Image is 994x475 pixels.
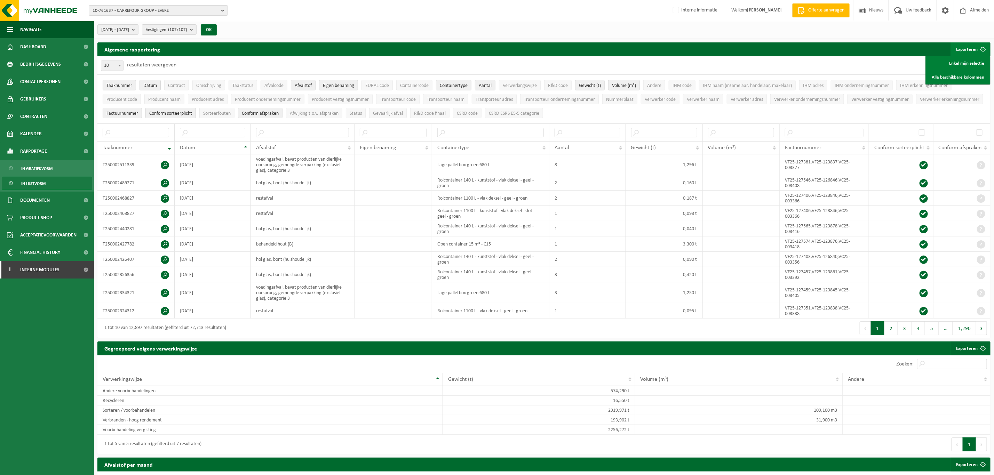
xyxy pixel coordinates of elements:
span: Afvalcode [264,83,284,88]
button: DatumDatum: Activate to sort [140,80,161,90]
button: Producent naamProducent naam: Activate to sort [144,94,184,104]
button: 2 [884,321,898,335]
td: hol glas, bont (huishoudelijk) [251,252,354,267]
span: 10 [101,61,123,71]
span: Verwerker vestigingsnummer [851,97,909,102]
a: Offerte aanvragen [792,3,850,17]
button: ContainertypeContainertype: Activate to sort [436,80,471,90]
button: 10-761637 - CARREFOUR GROUP - EVERE [89,5,228,16]
span: Gewicht (t) [631,145,656,151]
button: Verwerker ondernemingsnummerVerwerker ondernemingsnummer: Activate to sort [770,94,844,104]
button: EURAL codeEURAL code: Activate to sort [361,80,393,90]
button: Verwerker erkenningsnummerVerwerker erkenningsnummer: Activate to sort [916,94,983,104]
div: 1 tot 5 van 5 resultaten (gefilterd uit 7 resultaten) [101,438,201,451]
button: AfvalstofAfvalstof: Activate to sort [291,80,316,90]
button: R&D codeR&amp;D code: Activate to sort [544,80,572,90]
a: In lijstvorm [2,177,92,190]
span: Factuurnummer [785,145,821,151]
span: Taakstatus [232,83,253,88]
span: In lijstvorm [21,177,46,190]
span: Producent ondernemingsnummer [235,97,301,102]
td: 0,093 t [626,206,703,221]
button: 5 [925,321,939,335]
button: 1 [871,321,884,335]
button: Volume (m³)Volume (m³): Activate to sort [608,80,640,90]
span: Producent naam [148,97,181,102]
td: VF25-127459,VF25-123845,VC25-003405 [780,282,869,303]
button: Conform sorteerplicht : Activate to sort [145,108,196,118]
label: Zoeken: [896,362,914,367]
td: T250002324312 [97,303,175,319]
span: Conform sorteerplicht [874,145,924,151]
span: Product Shop [20,209,52,226]
button: AantalAantal: Activate to sort [475,80,495,90]
span: Conform afspraken [242,111,279,116]
button: 1,290 [953,321,976,335]
button: Next [976,321,987,335]
td: VF25-127457,VF25-123861,VC25-003392 [780,267,869,282]
td: T250002426407 [97,252,175,267]
button: IHM naam (inzamelaar, handelaar, makelaar)IHM naam (inzamelaar, handelaar, makelaar): Activate to... [699,80,796,90]
button: CSRD ESRS E5-5 categorieCSRD ESRS E5-5 categorie: Activate to sort [485,108,543,118]
td: Lage palletbox groen 680 L [432,282,549,303]
button: Previous [952,437,963,451]
label: resultaten weergeven [127,62,176,68]
td: VF25-127406,VF25-123846,VC25-003366 [780,191,869,206]
span: Datum [143,83,157,88]
span: IHM code [673,83,692,88]
span: Verwerker naam [687,97,719,102]
td: T250002427782 [97,236,175,252]
button: Next [976,437,987,451]
button: Verwerker naamVerwerker naam: Activate to sort [683,94,723,104]
h2: Algemene rapportering [97,42,167,56]
span: Verwerker ondernemingsnummer [774,97,840,102]
td: 3,300 t [626,236,703,252]
span: Containertype [440,83,468,88]
span: Contactpersonen [20,73,61,90]
td: Rolcontainer 140 L - kunststof - vlak deksel - geel - groen [432,252,549,267]
span: Gewicht (t) [448,377,473,382]
td: behandeld hout (B) [251,236,354,252]
button: Producent adresProducent adres: Activate to sort [188,94,228,104]
h2: Afvalstof per maand [97,458,160,471]
td: [DATE] [175,303,251,319]
td: T250002489271 [97,175,175,191]
span: In grafiekvorm [21,162,53,175]
td: VF25-127351,VF25-123838,VC25-003338 [780,303,869,319]
span: Transporteur code [380,97,416,102]
span: Producent vestigingsnummer [312,97,369,102]
span: Transporteur adres [476,97,513,102]
span: Documenten [20,192,50,209]
td: VF25-127403,VF25-126840,VC25-003356 [780,252,869,267]
td: [DATE] [175,154,251,175]
span: Verwerker code [645,97,676,102]
span: Offerte aanvragen [806,7,846,14]
button: Transporteur adresTransporteur adres: Activate to sort [472,94,517,104]
td: [DATE] [175,206,251,221]
td: 1 [549,303,626,319]
td: [DATE] [175,236,251,252]
button: AfvalcodeAfvalcode: Activate to sort [261,80,287,90]
span: 10-761637 - CARREFOUR GROUP - EVERE [93,6,218,16]
button: Previous [860,321,871,335]
a: Enkel mijn selectie [927,56,989,70]
td: Rolcontainer 1100 L - vlak deksel - geel - groen [432,303,549,319]
td: Sorteren / voorbehandelen [97,405,443,415]
button: Producent codeProducent code: Activate to sort [103,94,141,104]
span: Contracten [20,108,47,125]
td: 2 [549,175,626,191]
span: Transporteur ondernemingsnummer [524,97,595,102]
button: IHM adresIHM adres: Activate to sort [799,80,827,90]
span: Contract [168,83,185,88]
button: [DATE] - [DATE] [97,24,138,35]
span: Gevaarlijk afval [373,111,403,116]
button: AndereAndere: Activate to sort [643,80,665,90]
td: 1 [549,206,626,221]
td: 2256,272 t [443,425,635,435]
button: TaakstatusTaakstatus: Activate to sort [229,80,257,90]
span: 10 [101,61,124,71]
td: 574,290 t [443,386,635,396]
button: Conform afspraken : Activate to sort [238,108,283,118]
span: Containercode [400,83,429,88]
span: Conform sorteerplicht [149,111,192,116]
